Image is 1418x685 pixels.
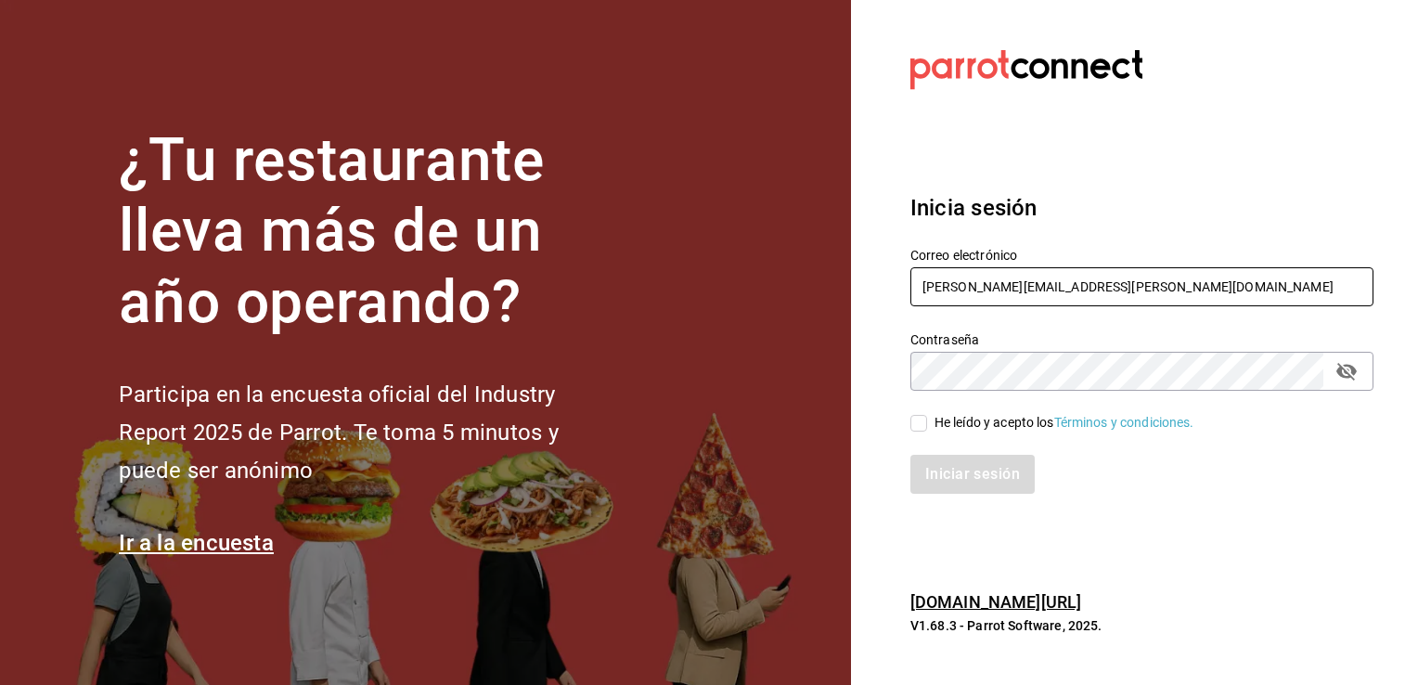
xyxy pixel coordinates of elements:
[1054,415,1194,430] a: Términos y condiciones.
[119,530,274,556] a: Ir a la encuesta
[910,248,1373,261] label: Correo electrónico
[910,191,1373,225] h3: Inicia sesión
[935,413,1194,433] div: He leído y acepto los
[119,376,620,489] h2: Participa en la encuesta oficial del Industry Report 2025 de Parrot. Te toma 5 minutos y puede se...
[910,332,1373,345] label: Contraseña
[910,267,1373,306] input: Ingresa tu correo electrónico
[119,125,620,339] h1: ¿Tu restaurante lleva más de un año operando?
[910,592,1081,612] a: [DOMAIN_NAME][URL]
[1331,355,1362,387] button: passwordField
[910,616,1373,635] p: V1.68.3 - Parrot Software, 2025.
